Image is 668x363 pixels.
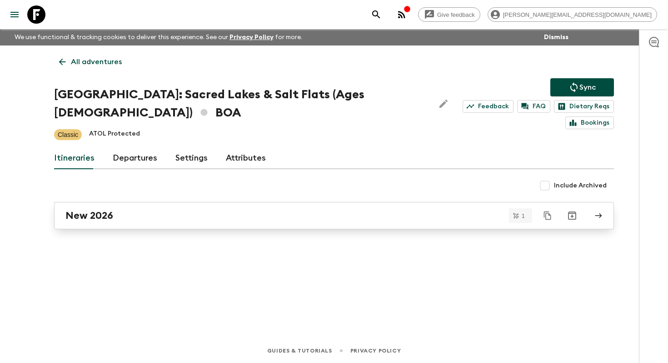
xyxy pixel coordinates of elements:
[58,130,78,139] p: Classic
[418,7,480,22] a: Give feedback
[367,5,385,24] button: search adventures
[175,147,208,169] a: Settings
[579,82,596,93] p: Sync
[463,100,513,113] a: Feedback
[432,11,480,18] span: Give feedback
[89,129,140,140] p: ATOL Protected
[539,207,556,224] button: Duplicate
[554,181,607,190] span: Include Archived
[71,56,122,67] p: All adventures
[226,147,266,169] a: Attributes
[229,34,274,40] a: Privacy Policy
[488,7,657,22] div: [PERSON_NAME][EMAIL_ADDRESS][DOMAIN_NAME]
[542,31,571,44] button: Dismiss
[517,100,550,113] a: FAQ
[11,29,306,45] p: We use functional & tracking cookies to deliver this experience. See our for more.
[516,213,530,219] span: 1
[550,78,614,96] button: Sync adventure departures to the booking engine
[350,346,401,356] a: Privacy Policy
[267,346,332,356] a: Guides & Tutorials
[54,86,427,122] h1: [GEOGRAPHIC_DATA]: Sacred Lakes & Salt Flats (Ages [DEMOGRAPHIC_DATA]) BOA
[554,100,614,113] a: Dietary Reqs
[5,5,24,24] button: menu
[498,11,657,18] span: [PERSON_NAME][EMAIL_ADDRESS][DOMAIN_NAME]
[54,202,614,229] a: New 2026
[565,116,614,129] a: Bookings
[54,147,95,169] a: Itineraries
[54,53,127,71] a: All adventures
[434,86,453,122] button: Edit Adventure Title
[563,207,581,225] button: Archive
[65,210,113,222] h2: New 2026
[113,147,157,169] a: Departures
